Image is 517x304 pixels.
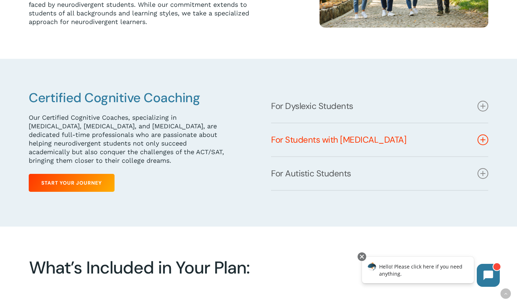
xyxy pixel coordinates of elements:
iframe: Chatbot [354,251,507,294]
h2: What’s Included in Your Plan: [29,257,479,278]
a: For Students with [MEDICAL_DATA] [271,123,488,156]
span: Certified Cognitive Coaching [29,89,200,106]
a: For Autistic Students [271,157,488,190]
p: Our Certified Cognitive Coaches, specializing in [MEDICAL_DATA], [MEDICAL_DATA], and [MEDICAL_DAT... [29,113,228,165]
a: Start Your Journey [29,174,115,192]
span: Start Your Journey [41,179,102,186]
a: For Dyslexic Students [271,90,488,123]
